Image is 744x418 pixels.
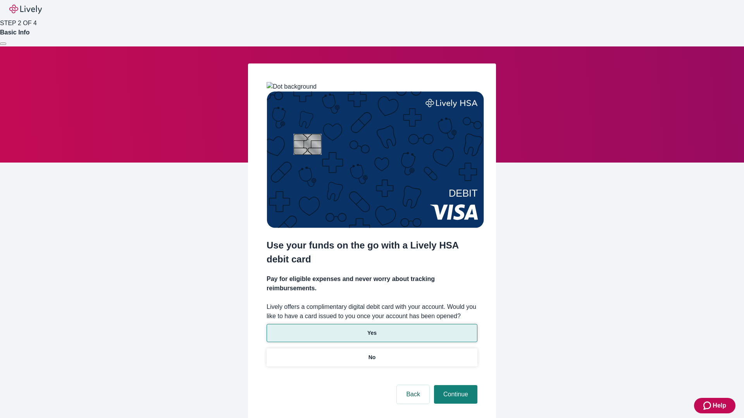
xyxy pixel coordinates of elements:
[367,329,377,337] p: Yes
[267,302,477,321] label: Lively offers a complimentary digital debit card with your account. Would you like to have a card...
[267,91,484,228] img: Debit card
[267,274,477,293] h4: Pay for eligible expenses and never worry about tracking reimbursements.
[397,385,429,404] button: Back
[713,401,726,410] span: Help
[9,5,42,14] img: Lively
[267,82,317,91] img: Dot background
[434,385,477,404] button: Continue
[267,348,477,367] button: No
[267,238,477,266] h2: Use your funds on the go with a Lively HSA debit card
[369,353,376,361] p: No
[703,401,713,410] svg: Zendesk support icon
[694,398,735,413] button: Zendesk support iconHelp
[267,324,477,342] button: Yes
